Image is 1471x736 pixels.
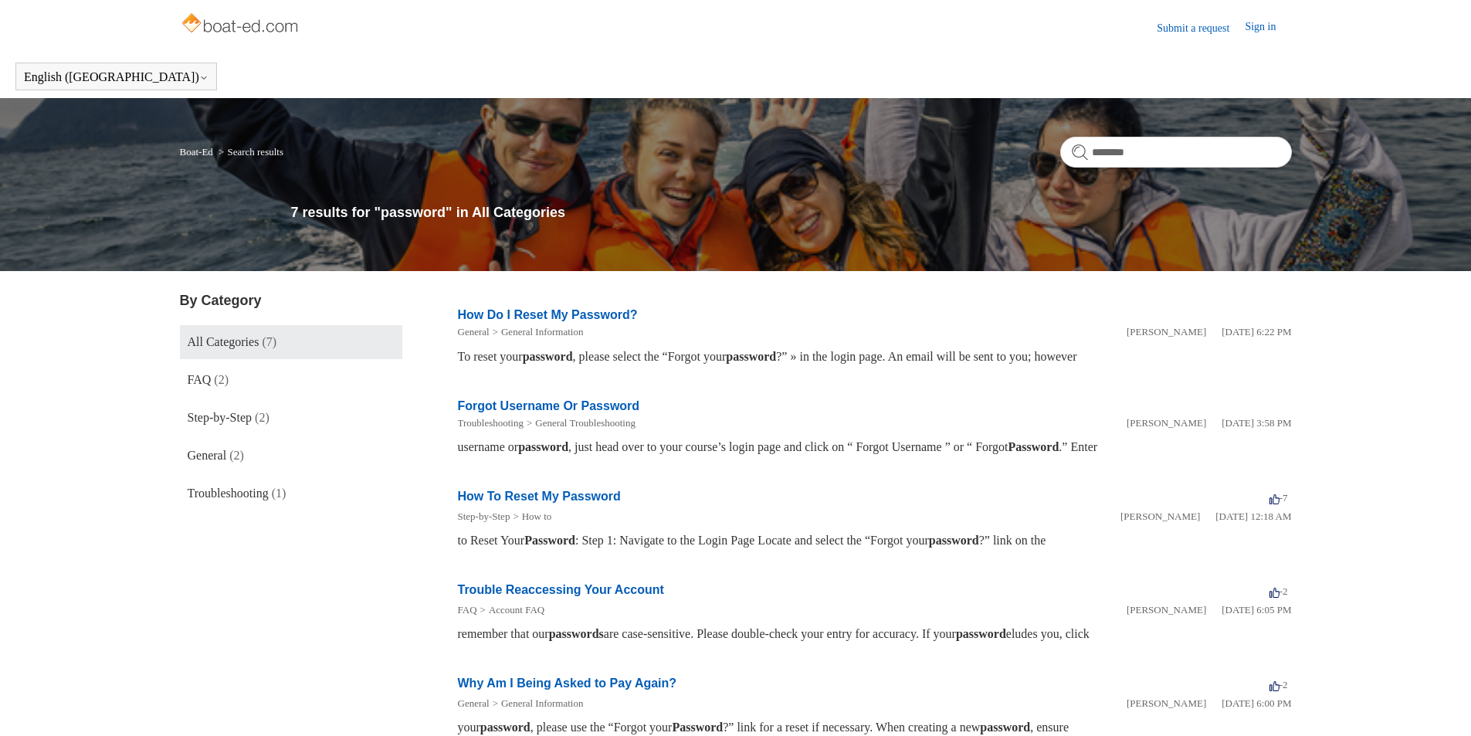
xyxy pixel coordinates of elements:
em: password [956,627,1006,640]
em: Password [1008,440,1059,453]
span: (2) [255,411,269,424]
span: (1) [272,487,286,500]
em: password [929,534,979,547]
li: Search results [215,146,283,158]
div: to Reset Your : Step 1: Navigate to the Login Page Locate and select the “Forgot your ?” link on the [458,531,1292,550]
li: [PERSON_NAME] [1127,415,1206,431]
a: FAQ [458,604,477,616]
a: General [458,697,490,709]
time: 01/05/2024, 18:22 [1222,326,1291,337]
a: Step-by-Step (2) [180,401,402,435]
a: General (2) [180,439,402,473]
a: Boat-Ed [180,146,213,158]
a: Submit a request [1157,20,1245,36]
a: General [458,326,490,337]
span: -2 [1269,679,1288,690]
li: [PERSON_NAME] [1127,602,1206,618]
div: username or , just head over to your course’s login page and click on “ Forgot Username ” or “ Fo... [458,438,1292,456]
em: password [523,350,573,363]
span: (2) [214,373,229,386]
a: All Categories (7) [180,325,402,359]
a: Sign in [1245,19,1291,37]
div: To reset your , please select the “Forgot your ?” » in the login page. An email will be sent to y... [458,348,1292,366]
li: FAQ [458,602,477,618]
span: FAQ [188,373,212,386]
li: General Troubleshooting [524,415,636,431]
a: Troubleshooting (1) [180,477,402,510]
div: Live chat [1419,684,1459,724]
span: All Categories [188,335,259,348]
li: Boat-Ed [180,146,216,158]
span: -7 [1269,492,1288,504]
em: password [518,440,568,453]
a: How To Reset My Password [458,490,621,503]
time: 03/14/2022, 00:18 [1215,510,1291,522]
a: Why Am I Being Asked to Pay Again? [458,677,677,690]
a: General Troubleshooting [535,417,636,429]
li: [PERSON_NAME] [1120,509,1200,524]
a: General Information [501,326,583,337]
input: Search [1060,137,1292,168]
li: General Information [490,324,584,340]
em: passwords [549,627,604,640]
span: Troubleshooting [188,487,269,500]
em: Password [524,534,575,547]
em: password [480,721,530,734]
li: Account FAQ [477,602,545,618]
img: Boat-Ed Help Center home page [180,9,303,40]
li: General Information [490,696,584,711]
a: Step-by-Step [458,510,510,522]
li: Troubleshooting [458,415,524,431]
div: remember that our are case-sensitive. Please double-check your entry for accuracy. If your eludes... [458,625,1292,643]
h1: 7 results for "password" in All Categories [291,202,1292,223]
span: Step-by-Step [188,411,253,424]
li: Step-by-Step [458,509,510,524]
span: (2) [229,449,244,462]
button: English ([GEOGRAPHIC_DATA]) [24,70,208,84]
span: -2 [1269,585,1288,597]
li: General [458,696,490,711]
a: Forgot Username Or Password [458,399,640,412]
li: How to [510,509,551,524]
em: Password [672,721,723,734]
a: How to [522,510,552,522]
li: General [458,324,490,340]
a: General Information [501,697,583,709]
a: FAQ (2) [180,363,402,397]
em: password [980,721,1030,734]
em: password [726,350,776,363]
time: 01/05/2024, 18:05 [1222,604,1291,616]
a: Account FAQ [489,604,544,616]
h3: By Category [180,290,402,311]
a: Trouble Reaccessing Your Account [458,583,664,596]
li: [PERSON_NAME] [1127,324,1206,340]
a: Troubleshooting [458,417,524,429]
li: [PERSON_NAME] [1127,696,1206,711]
time: 01/05/2024, 18:00 [1222,697,1291,709]
span: General [188,449,227,462]
time: 05/20/2025, 15:58 [1222,417,1291,429]
span: (7) [262,335,276,348]
a: How Do I Reset My Password? [458,308,638,321]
